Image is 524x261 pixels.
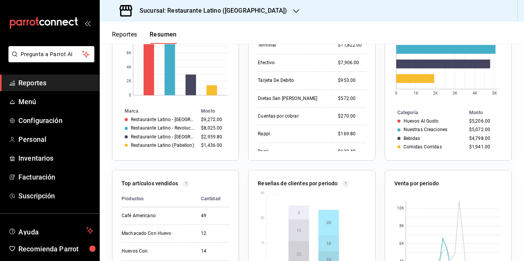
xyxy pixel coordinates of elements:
div: $4,798.00 [469,136,499,141]
div: $11,822.00 [338,42,366,48]
span: Inventarios [18,153,93,163]
th: Monto [466,108,511,117]
span: Configuración [18,115,93,126]
div: Dietas San [PERSON_NAME] [258,95,326,102]
button: open_drawer_menu [84,20,91,26]
span: Reportes [18,78,93,88]
span: Recomienda Parrot [18,244,93,254]
p: Top artículos vendidos [122,180,178,188]
div: $1,941.00 [469,144,499,150]
th: Marca [112,107,198,115]
div: 49 [201,213,221,219]
div: Comidas Corridas [404,144,442,150]
th: Monto [198,107,239,115]
span: Pregunta a Parrot AI [21,50,82,58]
text: 1K [414,91,419,95]
th: Categoría [385,108,466,117]
span: Ayuda [18,226,83,235]
div: Café Americano [122,213,189,219]
div: Restaurante Latino - [GEOGRAPHIC_DATA][PERSON_NAME] [131,134,195,140]
text: 4K [473,91,478,95]
text: 2K [127,79,132,83]
text: 5K [492,91,497,95]
p: Venta por periodo [394,180,439,188]
div: $8,025.00 [201,125,226,131]
text: 4K [127,65,132,70]
div: Rappi [258,131,326,137]
div: $270.00 [338,113,366,120]
button: Pregunta a Parrot AI [8,46,94,62]
button: Resumen [150,31,177,44]
text: 0 [395,91,397,95]
a: Pregunta a Parrot AI [5,56,94,64]
div: Restaurante Latino - [GEOGRAPHIC_DATA][PERSON_NAME] MTY [131,117,195,122]
div: $5,206.00 [469,118,499,124]
h3: Sucursal: Restaurante Latino ([GEOGRAPHIC_DATA]) [133,6,287,15]
button: Reportes [112,31,137,44]
div: Cuentas por cobrar [258,113,326,120]
div: Rapii [258,148,326,155]
div: Nuestras Creaciones [404,127,447,132]
div: $2,959.80 [201,134,226,140]
th: Monto [227,191,254,207]
div: Huevos Con: [122,248,189,254]
th: Cantidad [195,191,227,207]
div: $5,072.00 [469,127,499,132]
span: Suscripción [18,191,93,201]
div: Tarjeta De Debito [258,77,326,84]
div: $572.00 [338,95,366,102]
div: $1,436.00 [201,143,226,148]
div: Restaurante Latino (Pabellon) [131,143,194,148]
text: 3K [453,91,458,95]
div: Bebidas [404,136,420,141]
div: Machacado Con Huevo [122,230,189,237]
text: 6K [399,242,404,246]
div: $122.40 [338,148,366,155]
div: Huevos Al Gusto [404,118,439,124]
div: 12 [201,230,221,237]
div: $7,906.00 [338,60,366,66]
div: navigation tabs [112,31,177,44]
div: Efectivo [258,60,326,66]
div: $9,272.00 [201,117,226,122]
div: Restaurante Latino - Revolucion [131,125,195,131]
div: 14 [201,248,221,254]
text: 8K [399,224,404,228]
div: Terminal [258,42,326,48]
div: $169.80 [338,131,366,137]
span: Menú [18,96,93,107]
text: 6K [127,51,132,55]
text: 2K [433,91,438,95]
th: Productos [122,191,195,207]
text: 10K [397,206,404,211]
p: Reseñas de clientes por periodo [258,180,338,188]
text: 0 [129,93,131,98]
div: $953.00 [338,77,366,84]
span: Personal [18,134,93,145]
span: Facturación [18,172,93,182]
